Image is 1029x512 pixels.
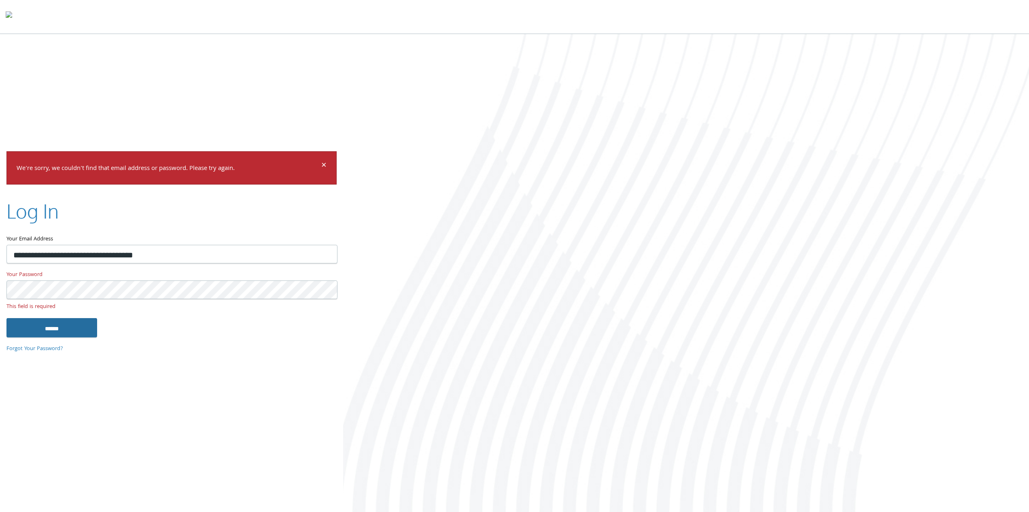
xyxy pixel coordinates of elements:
[6,198,59,225] h2: Log In
[321,161,327,171] button: Dismiss alert
[6,344,63,353] a: Forgot Your Password?
[6,270,337,280] label: Your Password
[6,8,12,25] img: todyl-logo-dark.svg
[6,302,337,311] small: This field is required
[17,163,320,174] p: We're sorry, we couldn't find that email address or password. Please try again.
[321,158,327,174] span: ×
